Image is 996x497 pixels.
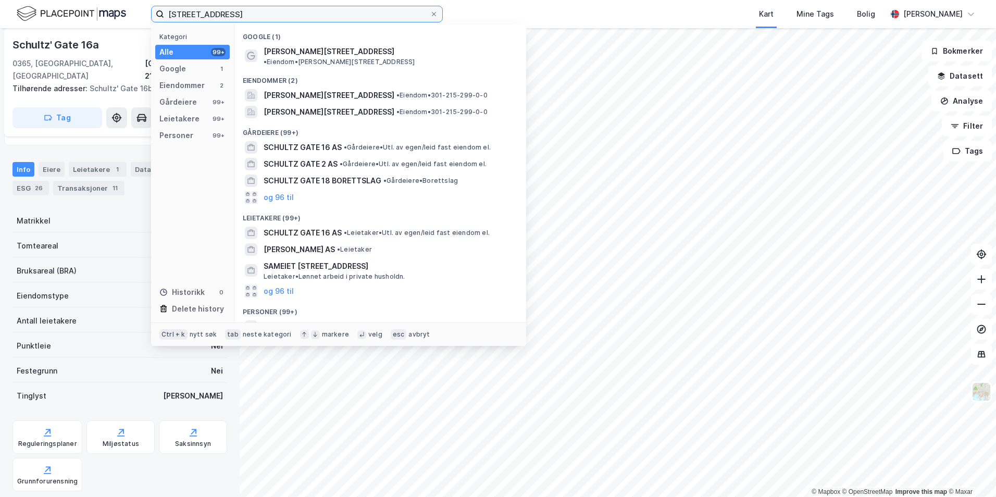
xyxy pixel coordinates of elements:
div: Delete history [172,303,224,315]
div: Historikk [159,286,205,299]
div: avbryt [408,330,430,339]
div: Eiendommer (2) [234,68,526,87]
div: Antall leietakere [17,315,77,327]
div: Datasett [131,162,170,177]
button: Filter [942,116,992,136]
span: • [340,160,343,168]
span: • [344,229,347,237]
span: SCHULTZ GATE 16 AS [264,141,342,154]
span: Eiendom • 301-215-299-0-0 [396,108,488,116]
div: [PERSON_NAME] [163,390,223,402]
button: og 96 til [264,191,294,204]
div: Gårdeiere (99+) [234,120,526,139]
span: SCHULTZ GATE 16 AS [264,227,342,239]
div: ESG [13,181,49,195]
button: Datasett [928,66,992,86]
span: Tilhørende adresser: [13,84,90,93]
div: 99+ [211,98,226,106]
div: 11 [110,183,120,193]
a: OpenStreetMap [842,488,893,495]
div: 99+ [211,115,226,123]
span: [PERSON_NAME] AS [264,243,335,256]
div: Kart [759,8,774,20]
div: Nei [211,365,223,377]
span: [PERSON_NAME][STREET_ADDRESS] [264,106,394,118]
div: neste kategori [243,330,292,339]
span: SCHULTZ GATE 2 AS [264,158,338,170]
div: Personer [159,129,193,142]
div: Reguleringsplaner [18,440,77,448]
div: 99+ [211,48,226,56]
div: Festegrunn [17,365,57,377]
span: • [396,108,400,116]
div: Leietakere (99+) [234,206,526,225]
div: Mine Tags [796,8,834,20]
div: 2 [217,81,226,90]
span: [PERSON_NAME] [264,320,323,333]
button: Tag [13,107,102,128]
div: 99+ [211,131,226,140]
div: 1 [217,65,226,73]
span: Gårdeiere • Utl. av egen/leid fast eiendom el. [340,160,487,168]
div: [GEOGRAPHIC_DATA], 215/299 [145,57,227,82]
div: Chat Widget [944,447,996,497]
div: Punktleie [17,340,51,352]
button: Analyse [931,91,992,111]
div: Matrikkel [17,215,51,227]
div: 0 [217,288,226,296]
span: Gårdeiere • Borettslag [383,177,458,185]
img: Z [972,382,991,402]
div: Google (1) [234,24,526,43]
div: markere [322,330,349,339]
button: Tags [943,141,992,161]
div: Eiendomstype [17,290,69,302]
span: • [337,245,340,253]
input: Søk på adresse, matrikkel, gårdeiere, leietakere eller personer [164,6,430,22]
div: Schultz' Gate 16a [13,36,101,53]
div: Saksinnsyn [175,440,211,448]
span: Leietaker • Utl. av egen/leid fast eiendom el. [344,229,490,237]
div: Info [13,162,34,177]
div: Personer (99+) [234,300,526,318]
div: Eiendommer [159,79,205,92]
button: Bokmerker [922,41,992,61]
span: Leietaker [337,245,372,254]
button: og 96 til [264,285,294,297]
div: Leietakere [159,113,200,125]
span: [PERSON_NAME][STREET_ADDRESS] [264,89,394,102]
div: [PERSON_NAME] [903,8,963,20]
img: logo.f888ab2527a4732fd821a326f86c7f29.svg [17,5,126,23]
div: Bolig [857,8,875,20]
div: Grunnforurensning [17,477,78,486]
div: tab [225,329,241,340]
div: 1 [112,164,122,175]
div: Eiere [39,162,65,177]
div: nytt søk [190,330,217,339]
div: Transaksjoner [53,181,124,195]
div: Gårdeiere [159,96,197,108]
div: Google [159,63,186,75]
span: • [383,177,387,184]
a: Improve this map [895,488,947,495]
span: Eiendom • [PERSON_NAME][STREET_ADDRESS] [264,58,415,66]
span: SAMEIET [STREET_ADDRESS] [264,260,514,272]
div: esc [391,329,407,340]
span: Leietaker • Lønnet arbeid i private husholdn. [264,272,405,281]
div: Bruksareal (BRA) [17,265,77,277]
div: Leietakere [69,162,127,177]
div: Alle [159,46,173,58]
a: Mapbox [812,488,840,495]
div: Tinglyst [17,390,46,402]
span: [PERSON_NAME][STREET_ADDRESS] [264,45,394,58]
div: Miljøstatus [103,440,139,448]
span: • [344,143,347,151]
span: • [264,58,267,66]
div: 26 [33,183,45,193]
div: Schultz' Gate 16b [13,82,219,95]
div: Kategori [159,33,230,41]
div: Ctrl + k [159,329,188,340]
span: SCHULTZ GATE 18 BORETTSLAG [264,175,381,187]
div: 0365, [GEOGRAPHIC_DATA], [GEOGRAPHIC_DATA] [13,57,145,82]
span: • [396,91,400,99]
div: Tomteareal [17,240,58,252]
